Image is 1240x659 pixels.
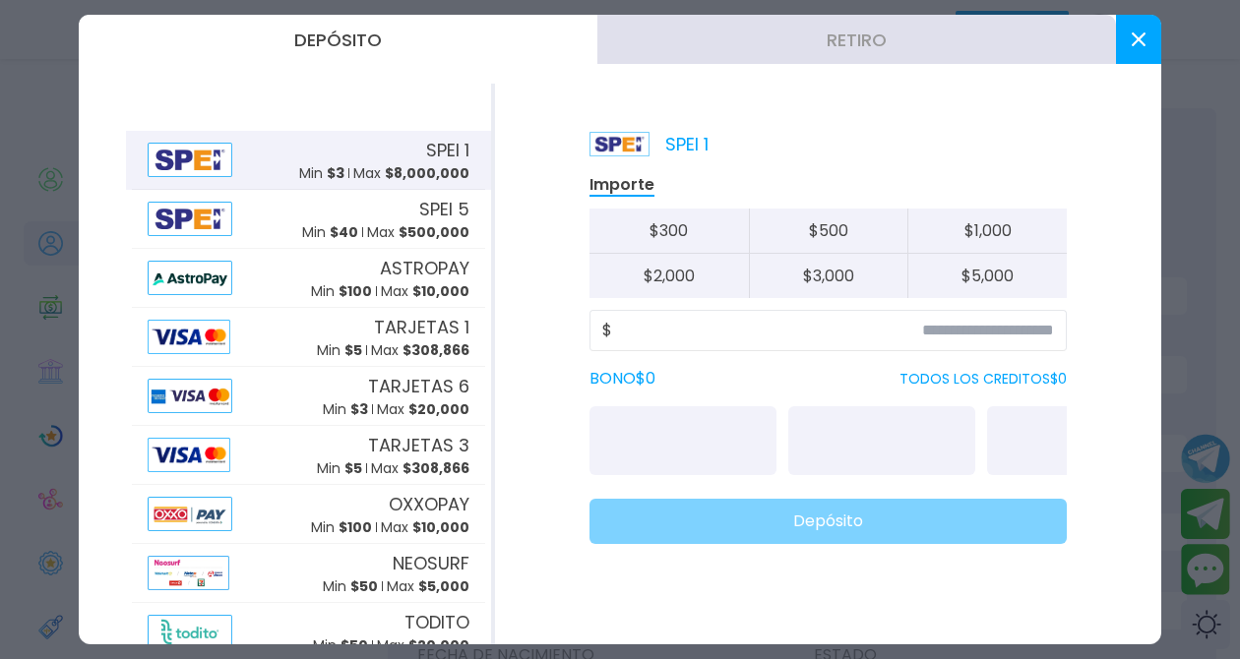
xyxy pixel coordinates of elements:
[148,320,230,354] img: Alipay
[126,190,491,249] button: AlipaySPEI 5Min $40Max $500,000
[126,308,491,367] button: AlipayTARJETAS 1Min $5Max $308,866
[339,281,372,301] span: $ 100
[368,432,469,458] span: TARJETAS 3
[148,261,232,295] img: Alipay
[380,255,469,281] span: ASTROPAY
[148,202,232,236] img: Alipay
[419,196,469,222] span: SPEI 5
[311,517,372,538] p: Min
[148,379,232,413] img: Alipay
[148,615,232,649] img: Alipay
[381,517,469,538] p: Max
[749,254,908,298] button: $3,000
[749,209,908,254] button: $500
[403,458,469,478] span: $ 308,866
[148,143,232,177] img: Alipay
[899,369,1067,389] p: TODOS LOS CREDITOS $ 0
[412,281,469,301] span: $ 10,000
[126,249,491,308] button: AlipayASTROPAYMin $100Max $10,000
[374,314,469,340] span: TARJETAS 1
[399,222,469,242] span: $ 500,000
[371,340,469,361] p: Max
[377,635,469,656] p: Max
[341,635,368,655] span: $ 50
[589,131,709,157] p: SPEI 1
[589,367,655,390] label: BONO $ 0
[344,340,362,360] span: $ 5
[381,281,469,302] p: Max
[368,373,469,399] span: TARJETAS 6
[404,609,469,635] span: TODITO
[907,254,1067,298] button: $5,000
[126,485,491,544] button: AlipayOXXOPAYMin $100Max $10,000
[377,399,469,420] p: Max
[126,426,491,485] button: AlipayTARJETAS 3Min $5Max $308,866
[350,399,368,419] span: $ 3
[339,517,372,537] span: $ 100
[323,399,368,420] p: Min
[426,137,469,163] span: SPEI 1
[412,517,469,537] span: $ 10,000
[311,281,372,302] p: Min
[418,576,469,596] span: $ 5,000
[317,340,362,361] p: Min
[589,499,1067,544] button: Depósito
[344,458,362,478] span: $ 5
[126,544,491,603] button: AlipayNEOSURFMin $50Max $5,000
[350,576,378,596] span: $ 50
[313,635,368,656] p: Min
[408,399,469,419] span: $ 20,000
[589,174,654,197] p: Importe
[302,222,358,243] p: Min
[330,222,358,242] span: $ 40
[387,576,469,597] p: Max
[589,254,749,298] button: $2,000
[589,209,749,254] button: $300
[597,15,1116,64] button: Retiro
[393,550,469,576] span: NEOSURF
[371,458,469,479] p: Max
[299,163,344,184] p: Min
[126,131,491,190] button: AlipaySPEI 1Min $3Max $8,000,000
[408,635,469,655] span: $ 20,000
[126,367,491,426] button: AlipayTARJETAS 6Min $3Max $20,000
[367,222,469,243] p: Max
[317,458,362,479] p: Min
[148,497,232,531] img: Alipay
[602,319,612,342] span: $
[589,132,650,156] img: Platform Logo
[403,340,469,360] span: $ 308,866
[907,209,1067,254] button: $1,000
[148,556,229,590] img: Alipay
[385,163,469,183] span: $ 8,000,000
[389,491,469,517] span: OXXOPAY
[323,576,378,597] p: Min
[327,163,344,183] span: $ 3
[148,438,230,472] img: Alipay
[79,15,597,64] button: Depósito
[353,163,469,184] p: Max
